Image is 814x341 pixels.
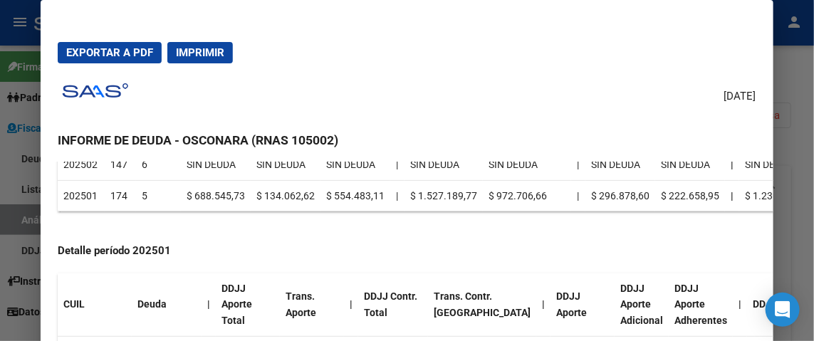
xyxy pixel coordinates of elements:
[202,273,216,337] th: |
[358,273,428,337] th: DDJJ Contr. Total
[551,273,615,337] th: DDJJ Aporte
[766,293,800,327] div: Open Intercom Messenger
[585,149,655,180] td: SIN DEUDA
[390,180,405,211] td: |
[58,149,105,180] td: 202502
[105,149,136,180] td: 147
[405,180,483,211] td: $ 1.527.189,77
[132,273,202,337] th: Deuda
[136,149,181,180] td: 6
[181,149,251,180] td: SIN DEUDA
[280,273,344,337] th: Trans. Aporte
[571,180,585,211] td: |
[483,180,571,211] td: $ 972.706,66
[483,149,571,180] td: SIN DEUDA
[733,273,747,337] th: |
[536,273,551,337] th: |
[405,149,483,180] td: SIN DEUDA
[320,149,390,180] td: SIN DEUDA
[724,88,756,105] span: [DATE]
[725,180,739,211] th: |
[251,149,320,180] td: SIN DEUDA
[344,273,358,337] th: |
[167,42,233,63] button: Imprimir
[58,243,756,259] h4: Detalle período 202501
[216,273,280,337] th: DDJJ Aporte Total
[571,149,585,180] td: |
[176,46,224,59] span: Imprimir
[725,149,739,180] th: |
[181,180,251,211] td: $ 688.545,73
[655,149,725,180] td: SIN DEUDA
[615,273,669,337] th: DDJJ Aporte Adicional
[669,273,733,337] th: DDJJ Aporte Adherentes
[58,131,756,149] h3: INFORME DE DEUDA - OSCONARA (RNAS 105002)
[390,149,405,180] td: |
[428,273,536,337] th: Trans. Contr. [GEOGRAPHIC_DATA]
[320,180,390,211] td: $ 554.483,11
[105,180,136,211] td: 174
[66,46,153,59] span: Exportar a PDF
[136,180,181,211] td: 5
[58,273,132,337] th: CUIL
[585,180,655,211] td: $ 296.878,60
[251,180,320,211] td: $ 134.062,62
[58,42,162,63] button: Exportar a PDF
[655,180,725,211] td: $ 222.658,95
[58,180,105,211] td: 202501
